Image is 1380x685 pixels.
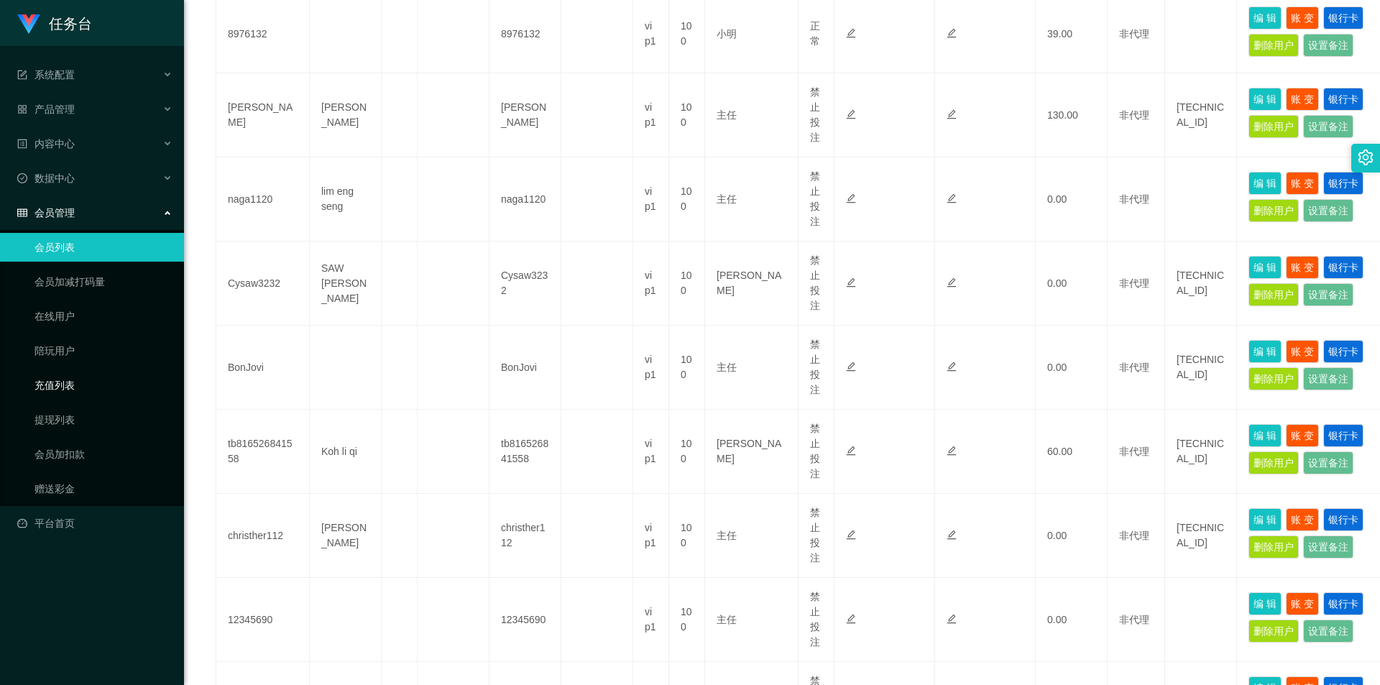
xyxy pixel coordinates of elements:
img: logo.9652507e.png [17,14,40,35]
button: 删除用户 [1248,451,1299,474]
button: 账 变 [1286,88,1319,111]
span: 非代理 [1119,193,1149,205]
i: 图标: edit [846,446,856,456]
i: 图标: table [17,208,27,218]
i: 图标: edit [947,446,957,456]
button: 账 变 [1286,340,1319,363]
button: 银行卡 [1323,340,1363,363]
td: 100 [669,73,705,157]
button: 账 变 [1286,592,1319,615]
td: vip1 [633,410,669,494]
td: [PERSON_NAME] [705,410,799,494]
td: christher112 [216,494,310,578]
button: 银行卡 [1323,256,1363,279]
button: 银行卡 [1323,172,1363,195]
span: 禁止投注 [810,507,820,564]
a: 图标: dashboard平台首页 [17,509,172,538]
button: 账 变 [1286,424,1319,447]
td: 130.00 [1036,73,1108,157]
button: 编 辑 [1248,88,1282,111]
i: 图标: form [17,70,27,80]
span: 非代理 [1119,277,1149,289]
button: 银行卡 [1323,508,1363,531]
td: 0.00 [1036,242,1108,326]
span: 禁止投注 [810,339,820,395]
td: 0.00 [1036,157,1108,242]
button: 删除用户 [1248,34,1299,57]
td: [PERSON_NAME] [310,73,382,157]
td: BonJovi [489,326,561,410]
a: 陪玩用户 [34,336,172,365]
i: 图标: edit [846,109,856,119]
button: 删除用户 [1248,535,1299,558]
td: naga1120 [489,157,561,242]
td: tb816526841558 [489,410,561,494]
td: [TECHNICAL_ID] [1165,410,1237,494]
td: 0.00 [1036,326,1108,410]
button: 设置备注 [1303,199,1353,222]
button: 删除用户 [1248,620,1299,643]
td: 100 [669,578,705,662]
td: [TECHNICAL_ID] [1165,73,1237,157]
a: 任务台 [17,17,92,29]
td: 100 [669,494,705,578]
i: 图标: appstore-o [17,104,27,114]
i: 图标: edit [947,530,957,540]
td: 0.00 [1036,494,1108,578]
td: tb816526841558 [216,410,310,494]
i: 图标: edit [947,193,957,203]
td: 主任 [705,494,799,578]
button: 删除用户 [1248,115,1299,138]
td: 100 [669,242,705,326]
td: 主任 [705,73,799,157]
i: 图标: edit [947,109,957,119]
i: 图标: check-circle-o [17,173,27,183]
button: 编 辑 [1248,508,1282,531]
a: 赠送彩金 [34,474,172,503]
button: 账 变 [1286,6,1319,29]
td: vip1 [633,494,669,578]
button: 编 辑 [1248,6,1282,29]
span: 正常 [810,20,820,47]
td: 100 [669,326,705,410]
td: 主任 [705,326,799,410]
button: 删除用户 [1248,199,1299,222]
a: 提现列表 [34,405,172,434]
i: 图标: edit [947,614,957,624]
span: 非代理 [1119,530,1149,541]
i: 图标: edit [846,530,856,540]
td: 主任 [705,157,799,242]
button: 设置备注 [1303,451,1353,474]
button: 账 变 [1286,256,1319,279]
td: SAW [PERSON_NAME] [310,242,382,326]
button: 设置备注 [1303,620,1353,643]
span: 非代理 [1119,109,1149,121]
button: 编 辑 [1248,172,1282,195]
td: [PERSON_NAME] [489,73,561,157]
i: 图标: edit [947,28,957,38]
span: 会员管理 [17,207,75,219]
button: 删除用户 [1248,367,1299,390]
td: vip1 [633,242,669,326]
span: 禁止投注 [810,170,820,227]
button: 设置备注 [1303,115,1353,138]
i: 图标: edit [846,362,856,372]
a: 充值列表 [34,371,172,400]
td: 60.00 [1036,410,1108,494]
span: 禁止投注 [810,591,820,648]
button: 设置备注 [1303,34,1353,57]
td: [PERSON_NAME] [705,242,799,326]
button: 编 辑 [1248,592,1282,615]
i: 图标: edit [947,277,957,288]
a: 会员列表 [34,233,172,262]
td: 12345690 [489,578,561,662]
button: 设置备注 [1303,283,1353,306]
span: 禁止投注 [810,423,820,479]
button: 编 辑 [1248,256,1282,279]
span: 产品管理 [17,104,75,115]
span: 非代理 [1119,614,1149,625]
span: 数据中心 [17,173,75,184]
button: 银行卡 [1323,424,1363,447]
td: [TECHNICAL_ID] [1165,326,1237,410]
td: Koh li qi [310,410,382,494]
